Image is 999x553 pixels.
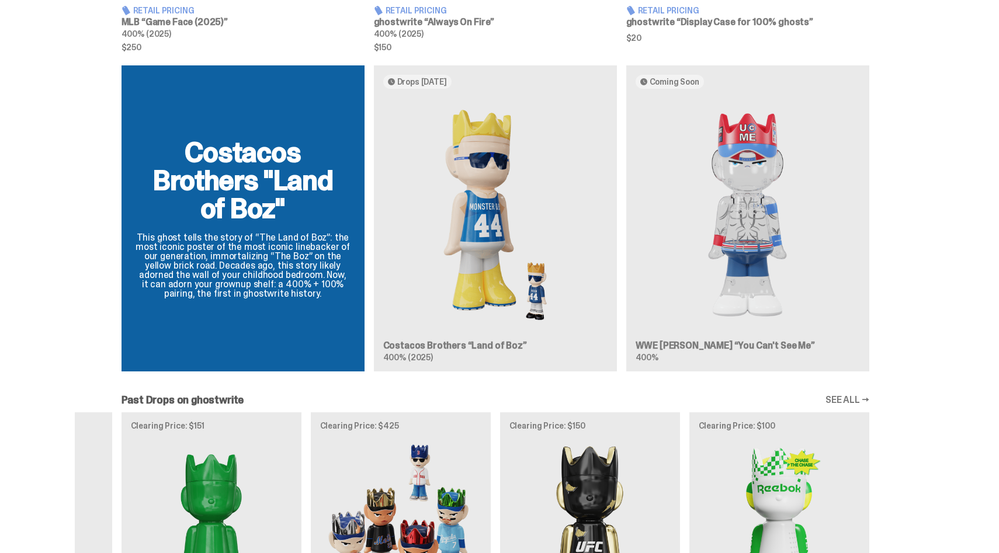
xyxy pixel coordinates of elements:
span: 400% (2025) [122,29,171,39]
span: 400% (2025) [374,29,424,39]
span: $250 [122,43,365,51]
span: Retail Pricing [638,6,699,15]
a: SEE ALL → [825,395,869,405]
img: Land of Boz [383,98,608,332]
p: Clearing Price: $425 [320,422,481,430]
span: $20 [626,34,869,42]
span: Drops [DATE] [397,77,447,86]
h3: MLB “Game Face (2025)” [122,18,365,27]
h2: Past Drops on ghostwrite [122,395,244,405]
p: This ghost tells the story of “The Land of Boz”: the most iconic poster of the most iconic lineba... [136,233,351,298]
p: Clearing Price: $150 [509,422,671,430]
h2: Costacos Brothers "Land of Boz" [136,138,351,222]
img: You Can't See Me [636,98,860,332]
h3: ghostwrite “Always On Fire” [374,18,617,27]
span: Retail Pricing [133,6,195,15]
span: Retail Pricing [386,6,447,15]
span: Coming Soon [650,77,699,86]
h3: ghostwrite “Display Case for 100% ghosts” [626,18,869,27]
span: $150 [374,43,617,51]
p: Clearing Price: $100 [699,422,860,430]
span: 400% [636,352,658,363]
h3: Costacos Brothers “Land of Boz” [383,341,608,350]
span: 400% (2025) [383,352,433,363]
p: Clearing Price: $151 [131,422,292,430]
h3: WWE [PERSON_NAME] “You Can't See Me” [636,341,860,350]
